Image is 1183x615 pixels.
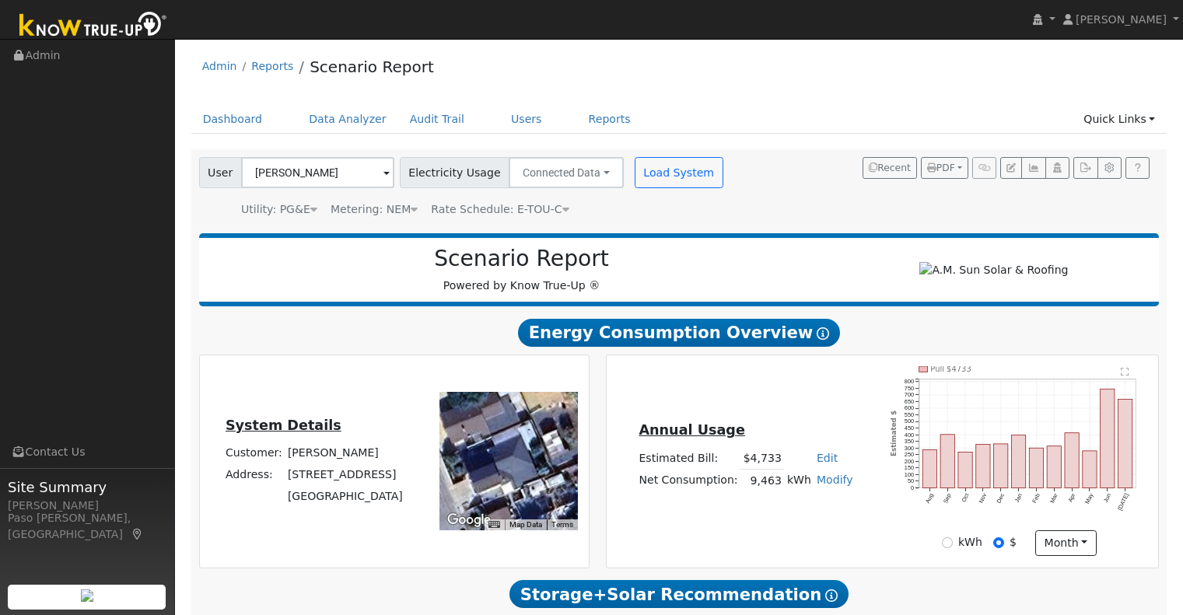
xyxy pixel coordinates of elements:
[1125,157,1150,179] a: Help Link
[905,471,914,478] text: 100
[942,537,953,548] input: kWh
[921,157,968,179] button: PDF
[1076,13,1167,26] span: [PERSON_NAME]
[131,528,145,540] a: Map
[994,444,1008,488] rect: onclick=""
[905,432,914,439] text: 400
[993,537,1004,548] input: $
[905,391,914,398] text: 700
[976,445,990,488] rect: onclick=""
[241,201,317,218] div: Utility: PG&E
[817,473,853,486] a: Modify
[919,262,1068,278] img: A.M. Sun Solar & Roofing
[636,470,740,492] td: Net Consumption:
[222,464,285,486] td: Address:
[1045,157,1069,179] button: Login As
[443,510,495,530] img: Google
[202,60,237,72] a: Admin
[1118,399,1132,487] rect: onclick=""
[905,418,914,425] text: 500
[905,438,914,445] text: 350
[1073,157,1097,179] button: Export Interval Data
[931,365,971,373] text: Pull $4733
[940,435,954,488] rect: onclick=""
[431,203,569,215] span: Alias: None
[285,464,405,486] td: [STREET_ADDRESS]
[509,519,542,530] button: Map Data
[518,319,840,347] span: Energy Consumption Overview
[226,418,341,433] u: System Details
[905,451,914,458] text: 250
[905,378,914,385] text: 800
[222,442,285,464] td: Customer:
[978,492,989,505] text: Nov
[1067,492,1077,504] text: Apr
[1121,367,1129,376] text: 
[1072,105,1167,134] a: Quick Links
[905,458,914,465] text: 200
[241,157,394,188] input: Select a User
[577,105,642,134] a: Reports
[905,385,914,392] text: 750
[924,492,935,505] text: Aug
[285,486,405,508] td: [GEOGRAPHIC_DATA]
[784,470,814,492] td: kWh
[958,453,972,488] rect: onclick=""
[488,519,499,530] button: Keyboard shortcuts
[817,327,829,340] i: Show Help
[825,589,838,602] i: Show Help
[1101,389,1115,487] rect: onclick=""
[1035,530,1097,557] button: month
[191,105,275,134] a: Dashboard
[905,411,914,418] text: 550
[942,492,953,505] text: Sep
[1010,534,1017,550] label: $
[331,201,418,218] div: Metering: NEM
[1048,492,1059,505] text: Mar
[81,589,93,602] img: retrieve
[905,398,914,405] text: 650
[908,477,914,484] text: 50
[922,450,936,488] rect: onclick=""
[400,157,509,188] span: Electricity Usage
[285,442,405,464] td: [PERSON_NAME]
[1013,492,1024,504] text: Jan
[905,464,914,471] text: 150
[1030,448,1044,487] rect: onclick=""
[1116,492,1130,512] text: [DATE]
[905,445,914,452] text: 300
[551,520,573,529] a: Terms
[961,492,971,503] text: Oct
[1021,157,1045,179] button: Multi-Series Graph
[207,246,837,294] div: Powered by Know True-Up ®
[1084,492,1095,505] text: May
[740,447,784,470] td: $4,733
[1012,435,1026,488] rect: onclick=""
[863,157,917,179] button: Recent
[817,452,838,464] a: Edit
[1065,433,1079,488] rect: onclick=""
[499,105,554,134] a: Users
[8,498,166,514] div: [PERSON_NAME]
[8,477,166,498] span: Site Summary
[509,580,849,608] span: Storage+Solar Recommendation
[891,411,898,456] text: Estimated $
[297,105,398,134] a: Data Analyzer
[1102,492,1112,504] text: Jun
[1000,157,1022,179] button: Edit User
[911,484,914,491] text: 0
[639,422,744,438] u: Annual Usage
[251,60,293,72] a: Reports
[509,157,624,188] button: Connected Data
[636,447,740,470] td: Estimated Bill:
[958,534,982,550] label: kWh
[1097,157,1122,179] button: Settings
[12,9,175,44] img: Know True-Up
[996,492,1006,505] text: Dec
[8,510,166,543] div: Paso [PERSON_NAME], [GEOGRAPHIC_DATA]
[215,246,828,272] h2: Scenario Report
[635,157,723,188] button: Load System
[398,105,476,134] a: Audit Trail
[905,425,914,432] text: 450
[310,58,434,76] a: Scenario Report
